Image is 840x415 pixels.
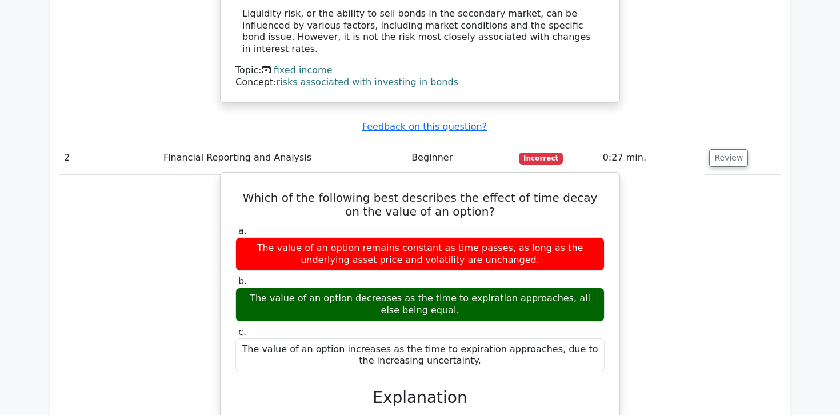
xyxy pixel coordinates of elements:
td: Financial Reporting and Analysis [159,142,407,174]
a: risks associated with investing in bonds [277,77,458,87]
a: fixed income [274,65,333,75]
span: a. [238,225,247,236]
h3: Explanation [242,388,598,408]
button: Review [709,149,748,167]
h5: Which of the following best describes the effect of time decay on the value of an option? [234,191,606,218]
div: Concept: [235,77,605,89]
td: Beginner [407,142,514,174]
div: The value of an option increases as the time to expiration approaches, due to the increasing unce... [235,338,605,373]
a: Feedback on this question? [362,121,487,132]
td: 2 [59,142,159,174]
td: 0:27 min. [598,142,705,174]
div: Topic: [235,65,605,77]
div: The value of an option remains constant as time passes, as long as the underlying asset price and... [235,237,605,272]
span: Incorrect [519,153,563,164]
span: b. [238,276,247,286]
span: c. [238,326,246,337]
div: The value of an option decreases as the time to expiration approaches, all else being equal. [235,288,605,322]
